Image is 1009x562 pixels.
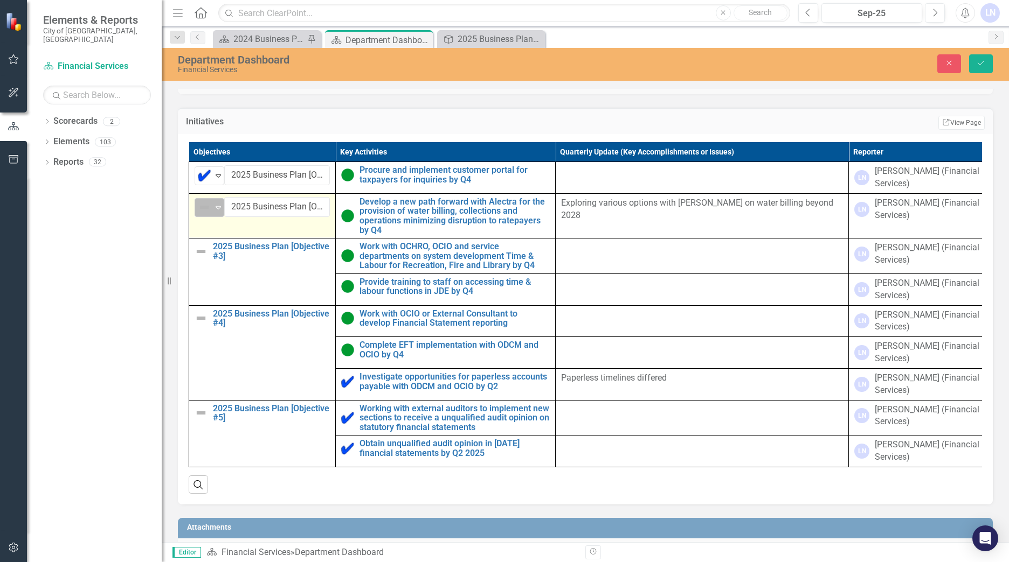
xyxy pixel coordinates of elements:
[360,340,550,359] a: Complete EFT implementation with ODCM and OCIO by Q4
[341,249,354,262] img: Proceeding as Anticipated
[341,209,354,222] img: Proceeding as Anticipated
[233,32,305,46] div: 2024 Business Plan Quarterly Dashboard
[854,444,869,459] div: LN
[875,242,990,266] div: [PERSON_NAME] (Financial Services)
[341,411,354,424] img: Complete
[360,242,550,270] a: Work with OCHRO, OCIO and service departments on system development Time & Labour for Recreation,...
[854,408,869,423] div: LN
[178,66,634,74] div: Financial Services
[360,165,550,184] a: Procure and implement customer portal for taxpayers for inquiries by Q4
[222,547,291,557] a: Financial Services
[43,60,151,73] a: Financial Services
[561,197,843,222] p: Exploring various options with [PERSON_NAME] on water billing beyond 2028
[875,439,990,463] div: [PERSON_NAME] (Financial Services)
[821,3,922,23] button: Sep-25
[213,404,330,423] a: 2025 Business Plan [Objective #5]
[43,26,151,44] small: City of [GEOGRAPHIC_DATA], [GEOGRAPHIC_DATA]
[875,197,990,222] div: [PERSON_NAME] (Financial Services)
[875,309,990,334] div: [PERSON_NAME] (Financial Services)
[458,32,542,46] div: 2025 Business Plan [Objective #1]
[216,32,305,46] a: 2024 Business Plan Quarterly Dashboard
[360,309,550,328] a: Work with OCIO or External Consultant to develop Financial Statement reporting
[341,312,354,325] img: Proceeding as Anticipated
[295,547,384,557] div: Department Dashboard
[875,277,990,302] div: [PERSON_NAME] (Financial Services)
[341,168,354,181] img: Proceeding as Anticipated
[360,404,550,432] a: Working with external auditors to implement new sections to receive a unqualified audit opinion o...
[89,158,106,167] div: 32
[103,117,120,126] div: 2
[341,280,354,293] img: Proceeding as Anticipated
[224,197,330,217] input: Name
[360,277,550,296] a: Provide training to staff on accessing time & labour functions in JDE by Q4
[43,13,151,26] span: Elements & Reports
[734,5,787,20] button: Search
[360,372,550,391] a: Investigate opportunities for paperless accounts payable with ODCM and OCIO by Q2
[213,309,330,328] a: 2025 Business Plan [Objective #4]
[875,340,990,365] div: [PERSON_NAME] (Financial Services)
[95,137,116,146] div: 103
[440,32,542,46] a: 2025 Business Plan [Objective #1]
[360,197,550,235] a: Develop a new path forward with Alectra for the provision of water billing, collections and opera...
[938,116,985,130] a: View Page
[198,201,211,214] img: Not Defined
[345,33,430,47] div: Department Dashboard
[875,404,990,428] div: [PERSON_NAME] (Financial Services)
[972,525,998,551] div: Open Intercom Messenger
[224,165,330,185] input: Name
[186,117,533,127] h3: Initiatives
[341,343,354,356] img: Proceeding as Anticipated
[195,245,208,258] img: Not Defined
[875,165,990,190] div: [PERSON_NAME] (Financial Services)
[980,3,1000,23] button: LN
[195,312,208,325] img: Not Defined
[854,282,869,297] div: LN
[5,12,24,31] img: ClearPoint Strategy
[43,86,151,104] input: Search Below...
[854,313,869,328] div: LN
[854,247,869,262] div: LN
[360,439,550,458] a: Obtain unqualified audit opinion in [DATE] financial statements by Q2 2025
[206,546,577,559] div: »
[825,7,918,20] div: Sep-25
[178,54,634,66] div: Department Dashboard
[53,136,89,148] a: Elements
[854,170,869,185] div: LN
[875,372,990,397] div: [PERSON_NAME] (Financial Services)
[53,115,98,128] a: Scorecards
[749,8,772,17] span: Search
[854,377,869,392] div: LN
[53,156,84,168] a: Reports
[854,345,869,360] div: LN
[341,375,354,388] img: Complete
[854,202,869,217] div: LN
[195,406,208,419] img: Not Defined
[172,547,201,558] span: Editor
[561,372,843,384] p: Paperless timelines differed
[218,4,790,23] input: Search ClearPoint...
[341,442,354,455] img: Complete
[213,242,330,261] a: 2025 Business Plan [Objective #3]
[198,169,211,182] img: Complete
